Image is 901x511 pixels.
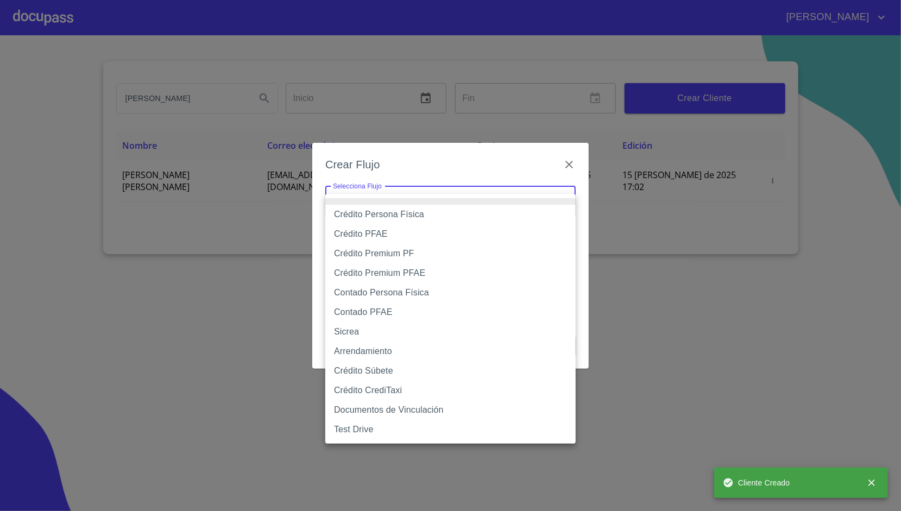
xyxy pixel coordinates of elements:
li: Crédito PFAE [325,224,576,244]
li: Documentos de Vinculación [325,400,576,420]
li: None [325,198,576,205]
li: Contado Persona Física [325,283,576,302]
button: close [860,471,884,495]
li: Crédito Persona Física [325,205,576,224]
li: Crédito Súbete [325,361,576,381]
span: Cliente Creado [723,477,790,488]
li: Sicrea [325,322,576,342]
li: Crédito Premium PFAE [325,263,576,283]
li: Arrendamiento [325,342,576,361]
li: Crédito CrediTaxi [325,381,576,400]
li: Contado PFAE [325,302,576,322]
li: Test Drive [325,420,576,439]
li: Crédito Premium PF [325,244,576,263]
